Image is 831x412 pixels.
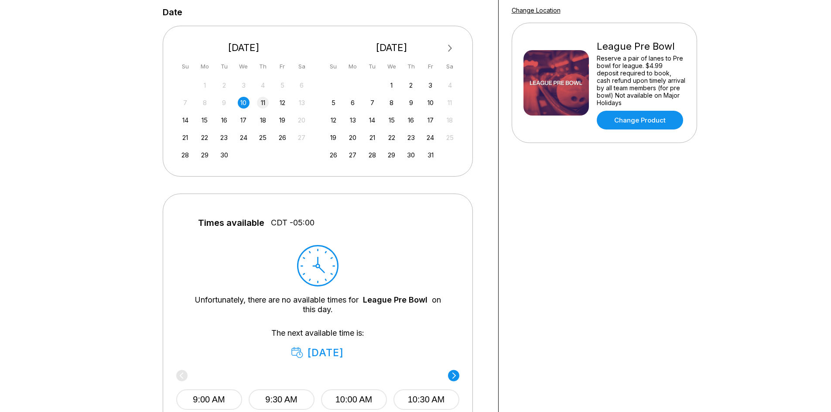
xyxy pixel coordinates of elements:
[366,132,378,143] div: Choose Tuesday, October 21st, 2025
[424,61,436,72] div: Fr
[179,97,191,109] div: Not available Sunday, September 7th, 2025
[238,114,250,126] div: Choose Wednesday, September 17th, 2025
[405,132,417,143] div: Choose Thursday, October 23rd, 2025
[291,347,344,359] div: [DATE]
[277,114,288,126] div: Choose Friday, September 19th, 2025
[523,50,589,116] img: League Pre Bowl
[277,132,288,143] div: Choose Friday, September 26th, 2025
[326,78,457,161] div: month 2025-10
[178,78,309,161] div: month 2025-09
[424,79,436,91] div: Choose Friday, October 3rd, 2025
[347,97,359,109] div: Choose Monday, October 6th, 2025
[324,42,459,54] div: [DATE]
[444,61,456,72] div: Sa
[249,389,315,410] button: 9:30 AM
[257,79,269,91] div: Not available Thursday, September 4th, 2025
[424,97,436,109] div: Choose Friday, October 10th, 2025
[347,114,359,126] div: Choose Monday, October 13th, 2025
[366,114,378,126] div: Choose Tuesday, October 14th, 2025
[443,41,457,55] button: Next Month
[347,61,359,72] div: Mo
[218,61,230,72] div: Tu
[424,149,436,161] div: Choose Friday, October 31st, 2025
[199,149,211,161] div: Choose Monday, September 29th, 2025
[199,114,211,126] div: Choose Monday, September 15th, 2025
[444,97,456,109] div: Not available Saturday, October 11th, 2025
[347,132,359,143] div: Choose Monday, October 20th, 2025
[238,97,250,109] div: Choose Wednesday, September 10th, 2025
[199,97,211,109] div: Not available Monday, September 8th, 2025
[386,97,397,109] div: Choose Wednesday, October 8th, 2025
[363,295,427,304] a: League Pre Bowl
[405,114,417,126] div: Choose Thursday, October 16th, 2025
[277,61,288,72] div: Fr
[597,111,683,129] a: Change Product
[597,54,685,106] div: Reserve a pair of lanes to Pre bowl for league. $4.99 deposit required to book, cash refund upon ...
[296,79,308,91] div: Not available Saturday, September 6th, 2025
[296,61,308,72] div: Sa
[597,41,685,52] div: League Pre Bowl
[179,114,191,126] div: Choose Sunday, September 14th, 2025
[328,132,339,143] div: Choose Sunday, October 19th, 2025
[218,149,230,161] div: Choose Tuesday, September 30th, 2025
[321,389,387,410] button: 10:00 AM
[218,132,230,143] div: Choose Tuesday, September 23rd, 2025
[328,149,339,161] div: Choose Sunday, October 26th, 2025
[366,97,378,109] div: Choose Tuesday, October 7th, 2025
[366,61,378,72] div: Tu
[189,328,446,359] div: The next available time is:
[405,79,417,91] div: Choose Thursday, October 2nd, 2025
[328,61,339,72] div: Su
[199,132,211,143] div: Choose Monday, September 22nd, 2025
[405,149,417,161] div: Choose Thursday, October 30th, 2025
[176,42,311,54] div: [DATE]
[328,114,339,126] div: Choose Sunday, October 12th, 2025
[271,218,315,228] span: CDT -05:00
[238,61,250,72] div: We
[218,114,230,126] div: Choose Tuesday, September 16th, 2025
[347,149,359,161] div: Choose Monday, October 27th, 2025
[238,79,250,91] div: Not available Wednesday, September 3rd, 2025
[199,79,211,91] div: Not available Monday, September 1st, 2025
[277,97,288,109] div: Choose Friday, September 12th, 2025
[199,61,211,72] div: Mo
[386,114,397,126] div: Choose Wednesday, October 15th, 2025
[257,97,269,109] div: Choose Thursday, September 11th, 2025
[444,114,456,126] div: Not available Saturday, October 18th, 2025
[328,97,339,109] div: Choose Sunday, October 5th, 2025
[179,61,191,72] div: Su
[386,132,397,143] div: Choose Wednesday, October 22nd, 2025
[444,79,456,91] div: Not available Saturday, October 4th, 2025
[405,97,417,109] div: Choose Thursday, October 9th, 2025
[176,389,242,410] button: 9:00 AM
[296,114,308,126] div: Not available Saturday, September 20th, 2025
[386,79,397,91] div: Choose Wednesday, October 1st, 2025
[179,132,191,143] div: Choose Sunday, September 21st, 2025
[163,7,182,17] label: Date
[296,132,308,143] div: Not available Saturday, September 27th, 2025
[366,149,378,161] div: Choose Tuesday, October 28th, 2025
[296,97,308,109] div: Not available Saturday, September 13th, 2025
[238,132,250,143] div: Choose Wednesday, September 24th, 2025
[179,149,191,161] div: Choose Sunday, September 28th, 2025
[424,132,436,143] div: Choose Friday, October 24th, 2025
[189,295,446,314] div: Unfortunately, there are no available times for on this day.
[257,114,269,126] div: Choose Thursday, September 18th, 2025
[257,61,269,72] div: Th
[198,218,264,228] span: Times available
[393,389,459,410] button: 10:30 AM
[218,97,230,109] div: Not available Tuesday, September 9th, 2025
[405,61,417,72] div: Th
[218,79,230,91] div: Not available Tuesday, September 2nd, 2025
[424,114,436,126] div: Choose Friday, October 17th, 2025
[257,132,269,143] div: Choose Thursday, September 25th, 2025
[386,149,397,161] div: Choose Wednesday, October 29th, 2025
[277,79,288,91] div: Not available Friday, September 5th, 2025
[444,132,456,143] div: Not available Saturday, October 25th, 2025
[386,61,397,72] div: We
[512,7,561,14] a: Change Location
